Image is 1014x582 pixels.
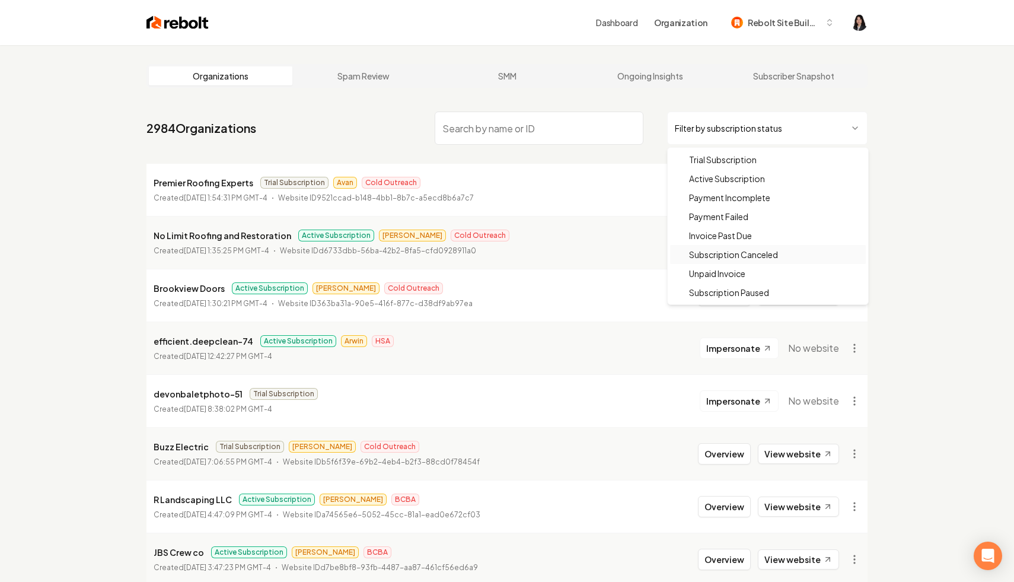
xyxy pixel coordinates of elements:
[689,230,752,241] span: Invoice Past Due
[689,249,778,260] span: Subscription Canceled
[689,287,769,298] span: Subscription Paused
[689,173,765,185] span: Active Subscription
[689,211,748,222] span: Payment Failed
[689,192,770,203] span: Payment Incomplete
[689,154,757,166] span: Trial Subscription
[689,268,745,279] span: Unpaid Invoice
